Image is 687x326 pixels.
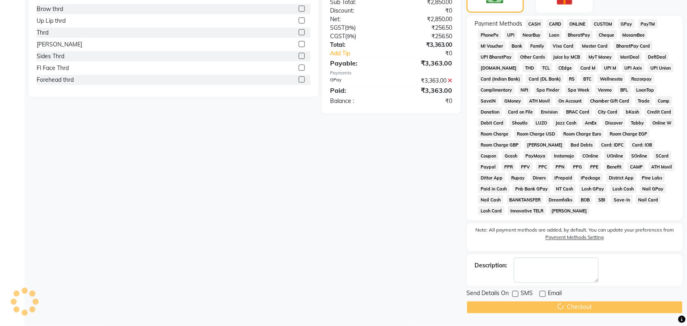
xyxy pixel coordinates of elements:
span: Credit Card [645,107,674,116]
span: Jazz Cash [553,118,579,127]
span: UPI Union [648,63,674,72]
span: Nail Card [636,195,661,204]
span: Master Card [580,41,610,50]
span: Card (DL Bank) [526,74,564,83]
div: Payments [330,70,453,77]
span: [PERSON_NAME] [525,140,565,149]
span: COnline [580,151,601,160]
span: Bad Debts [569,140,596,149]
span: Email [548,289,562,300]
span: Razorpay [629,74,654,83]
span: CARD [547,19,564,28]
span: UPI M [602,63,619,72]
span: PPE [588,162,602,171]
div: Up Lip thrd [37,17,66,25]
div: Thrd [37,28,48,37]
span: On Account [556,96,584,105]
span: UPI Axis [622,63,645,72]
span: Debit Card [478,118,506,127]
span: Lash Cash [610,184,637,193]
div: GPay [324,77,392,85]
span: Paypal [478,162,499,171]
span: Benefit [604,162,624,171]
div: Sides Thrd [37,52,64,61]
span: PayTM [638,19,658,28]
span: Chamber Gift Card [588,96,632,105]
span: Discover [603,118,626,127]
span: Paid in Cash [478,184,510,193]
span: Dreamfolks [547,195,575,204]
span: UOnline [604,151,626,160]
span: PPR [502,162,516,171]
span: Tabby [629,118,647,127]
span: PPV [519,162,533,171]
span: GMoney [502,96,524,105]
span: AmEx [582,118,599,127]
span: Room Charge EGP [607,129,650,138]
span: MI Voucher [478,41,506,50]
span: SBI [596,195,608,204]
span: TCL [540,63,553,72]
span: Room Charge Euro [561,129,604,138]
div: ( ) [324,24,392,32]
div: [PERSON_NAME] [37,40,82,49]
span: District App [606,173,637,182]
span: Pine Labs [640,173,665,182]
span: Card: IDFC [599,140,626,149]
div: ₹2,850.00 [391,15,459,24]
div: Discount: [324,7,392,15]
span: 9% [346,24,354,31]
span: BharatPay [565,30,593,39]
span: SCard [653,151,672,160]
span: Juice by MCB [551,52,583,61]
span: SGST [330,24,345,31]
span: bKash [624,107,642,116]
span: BOB [578,195,593,204]
span: Dittor App [478,173,505,182]
span: Comp [656,96,673,105]
span: iPrepaid [552,173,575,182]
span: THD [523,63,537,72]
span: Send Details On [467,289,509,300]
span: PPC [536,162,550,171]
span: Wellnessta [597,74,626,83]
span: SMS [521,289,533,300]
div: ₹0 [391,7,459,15]
div: Brow thrd [37,5,63,13]
span: iPackage [578,173,603,182]
span: RS [567,74,578,83]
div: ₹3,363.00 [391,41,459,49]
span: LoanTap [634,85,657,94]
span: Nail Cash [478,195,503,204]
span: Venmo [595,85,615,94]
span: MosamBee [620,30,648,39]
span: Diners [531,173,549,182]
span: Pnb Bank GPay [513,184,551,193]
span: Donation [478,107,502,116]
span: Card on File [505,107,536,116]
span: Card: IOB [630,140,655,149]
span: Lash GPay [579,184,607,193]
span: Bank [509,41,525,50]
span: 9% [347,33,354,39]
div: Balance : [324,97,392,105]
div: Total: [324,41,392,49]
span: PayMaya [523,151,549,160]
span: City Card [595,107,620,116]
span: Nift [518,85,531,94]
span: Visa Card [550,41,576,50]
span: CASH [526,19,543,28]
span: Instamojo [551,151,577,160]
div: ₹0 [403,49,459,58]
div: Paid: [324,85,392,95]
span: Room Charge GBP [478,140,521,149]
div: ₹3,363.00 [391,77,459,85]
span: BTC [581,74,594,83]
label: Note: All payment methods are added, by default. You can update your preferences from [475,227,675,245]
label: Payment Methods Setting [546,234,604,241]
span: Other Cards [518,52,548,61]
span: BFL [618,85,631,94]
div: ( ) [324,32,392,41]
span: PhonePe [478,30,501,39]
span: ATH Movil [649,162,675,171]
